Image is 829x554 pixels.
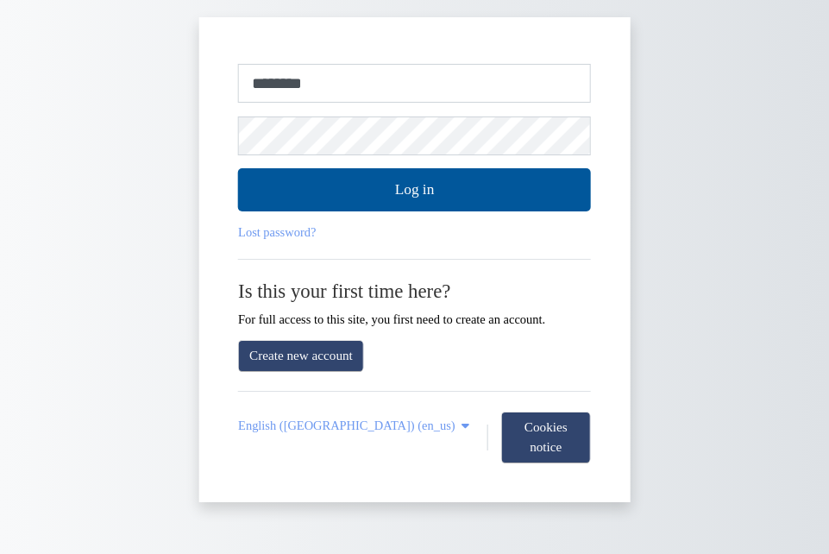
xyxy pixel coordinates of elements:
[238,168,591,211] button: Log in
[238,280,591,326] div: For full access to this site, you first need to create an account.
[238,225,316,239] a: Lost password?
[238,280,591,303] h2: Is this your first time here?
[238,419,474,433] a: English (United States) ‎(en_us)‎
[501,412,591,463] button: Cookies notice
[238,340,364,372] a: Create new account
